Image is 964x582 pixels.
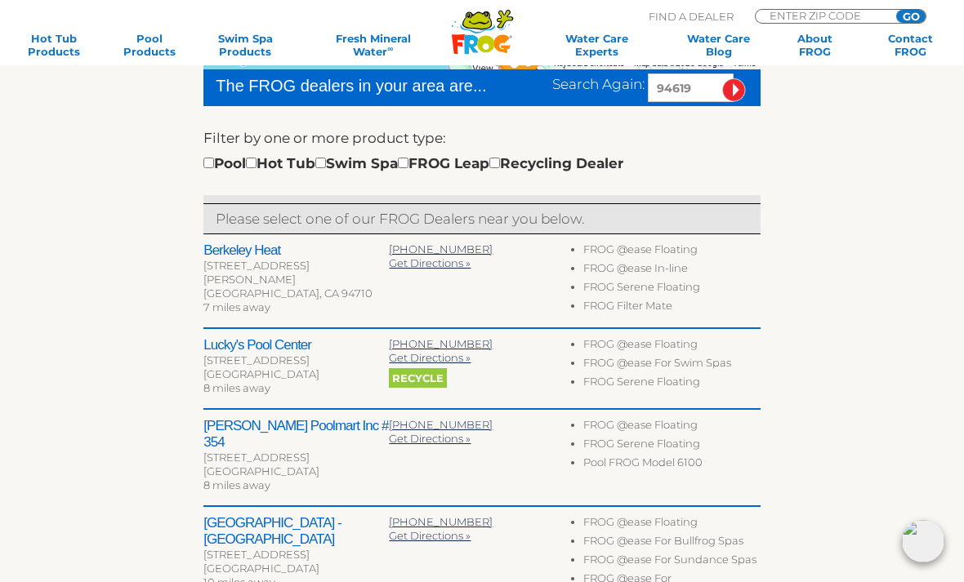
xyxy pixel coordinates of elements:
[203,242,389,259] h2: Berkeley Heat
[203,451,389,464] div: [STREET_ADDRESS]
[778,32,852,58] a: AboutFROG
[203,515,389,548] h2: [GEOGRAPHIC_DATA] - [GEOGRAPHIC_DATA]
[583,515,761,534] li: FROG @ease Floating
[583,375,761,393] li: FROG Serene Floating
[203,464,389,478] div: [GEOGRAPHIC_DATA]
[896,10,926,23] input: GO
[203,153,623,174] div: Pool Hot Tub Swim Spa FROG Leap Recycling Dealer
[389,529,471,542] a: Get Directions »
[203,381,270,394] span: 8 miles away
[387,44,393,53] sup: ∞
[208,32,283,58] a: Swim SpaProducts
[583,280,761,299] li: FROG Serene Floating
[583,356,761,375] li: FROG @ease For Swim Spas
[112,32,186,58] a: PoolProducts
[649,9,734,24] p: Find A Dealer
[203,353,389,367] div: [STREET_ADDRESS]
[583,455,761,474] li: Pool FROG Model 6100
[389,256,471,269] a: Get Directions »
[583,337,761,356] li: FROG @ease Floating
[389,351,471,364] a: Get Directions »
[552,76,645,92] span: Search Again:
[533,32,660,58] a: Water CareExperts
[203,300,270,313] span: 7 miles away
[902,520,944,562] img: openIcon
[722,78,746,102] input: Submit
[583,437,761,455] li: FROG Serene Floating
[203,418,389,451] h2: [PERSON_NAME] Poolmart Inc # 354
[216,208,748,229] p: Please select one of our FROG Dealers near you below.
[203,548,389,562] div: [STREET_ADDRESS]
[583,553,761,571] li: FROG @ease For Sundance Spas
[583,418,761,437] li: FROG @ease Floating
[203,287,389,300] div: [GEOGRAPHIC_DATA], CA 94710
[768,10,878,21] input: Zip Code Form
[203,562,389,575] div: [GEOGRAPHIC_DATA]
[389,337,493,350] a: [PHONE_NUMBER]
[583,261,761,280] li: FROG @ease In-line
[583,534,761,553] li: FROG @ease For Bullfrog Spas
[681,32,756,58] a: Water CareBlog
[203,337,389,353] h2: Lucky's Pool Center
[389,432,471,445] a: Get Directions »
[583,242,761,261] li: FROG @ease Floating
[216,73,488,98] div: The FROG dealers in your area are...
[389,418,493,431] a: [PHONE_NUMBER]
[304,32,443,58] a: Fresh MineralWater∞
[203,127,446,149] label: Filter by one or more product type:
[389,242,493,255] a: [PHONE_NUMBER]
[873,32,948,58] a: ContactFROG
[203,478,270,491] span: 8 miles away
[16,32,91,58] a: Hot TubProducts
[583,299,761,318] li: FROG Filter Mate
[203,259,389,287] div: [STREET_ADDRESS][PERSON_NAME]
[389,515,493,528] a: [PHONE_NUMBER]
[203,367,389,381] div: [GEOGRAPHIC_DATA]
[389,368,447,388] span: Recycle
